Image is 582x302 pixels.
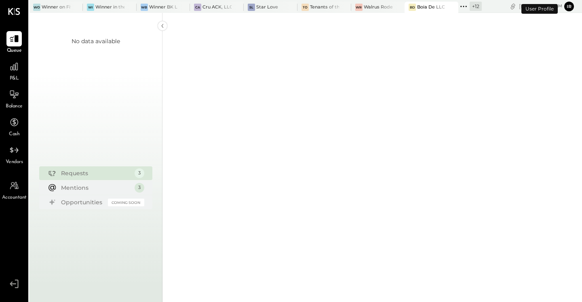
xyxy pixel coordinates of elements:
span: Vendors [6,159,23,166]
a: Accountant [0,178,28,201]
div: Wi [87,4,94,11]
button: Ir [564,2,574,11]
div: Tenants of the Trees [310,4,339,10]
span: Balance [6,103,23,110]
div: 3 [135,183,144,193]
div: Cru ACK, LLC [202,4,232,10]
div: Star Love [256,4,278,10]
div: User Profile [521,4,558,14]
a: Cash [0,115,28,138]
div: Walrus Rodeo [364,4,393,10]
span: P&L [10,75,19,82]
a: Balance [0,87,28,110]
span: 10 : 24 [538,2,554,10]
div: Mentions [61,184,131,192]
div: 3 [135,168,144,178]
div: No data available [72,37,120,45]
div: Opportunities [61,198,104,206]
div: Winner BK LLC [149,4,178,10]
div: Winner in the Park [95,4,124,10]
div: WB [141,4,148,11]
div: CA [194,4,201,11]
div: Coming Soon [108,199,144,206]
span: Cash [9,131,19,138]
a: Queue [0,31,28,55]
span: Queue [7,47,22,55]
div: Winner on Fifth LLC [42,4,71,10]
div: BD [409,4,416,11]
span: am [555,3,562,9]
a: P&L [0,59,28,82]
div: To [302,4,309,11]
div: Wo [33,4,40,11]
div: [DATE] [519,2,562,10]
div: Requests [61,169,131,177]
div: Boia De LLC [417,4,445,10]
a: Vendors [0,143,28,166]
div: WR [355,4,363,11]
div: + 12 [470,2,482,11]
span: Accountant [2,194,27,201]
div: copy link [509,2,517,10]
div: SL [248,4,255,11]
